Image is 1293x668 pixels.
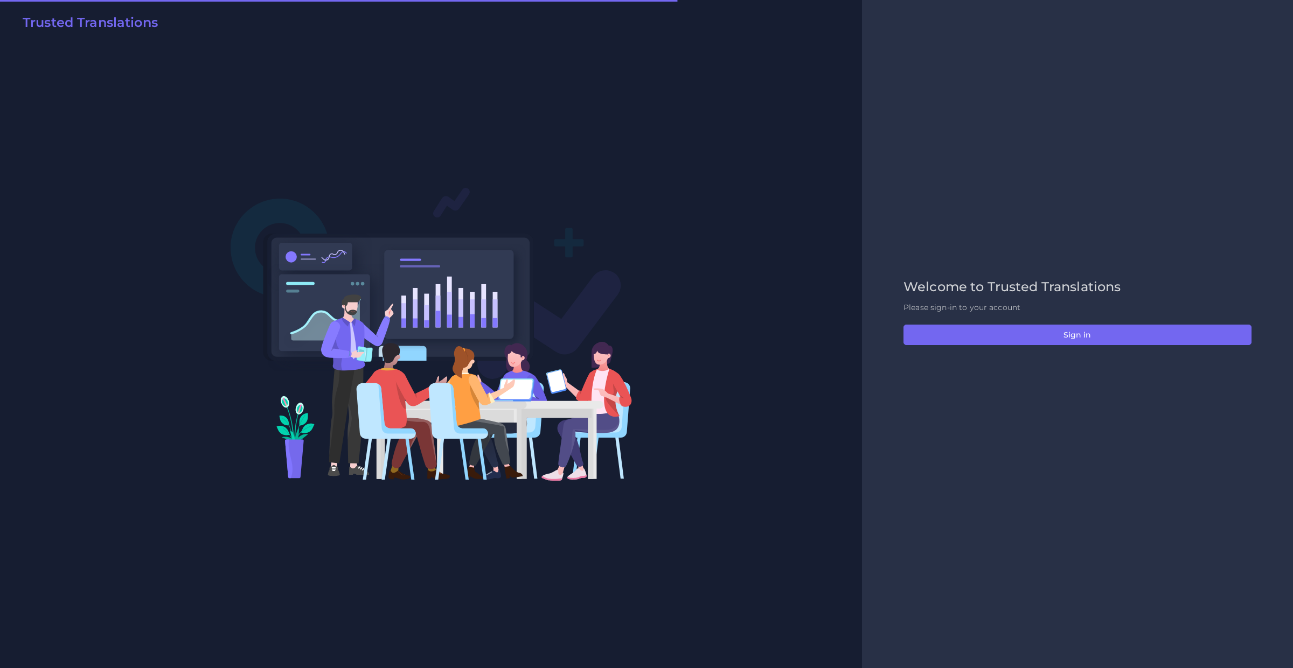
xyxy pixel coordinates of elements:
[23,15,158,31] h2: Trusted Translations
[903,302,1252,313] p: Please sign-in to your account
[15,15,158,34] a: Trusted Translations
[903,325,1252,345] button: Sign in
[903,279,1252,295] h2: Welcome to Trusted Translations
[230,187,632,481] img: Login V2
